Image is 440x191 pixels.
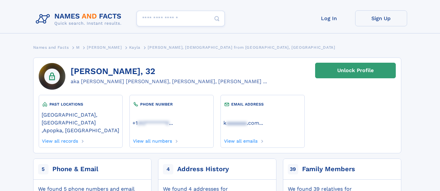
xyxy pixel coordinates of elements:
span: 39 [288,164,298,174]
button: Search Button [209,11,225,27]
a: kaaaaaaa.com [223,119,259,126]
div: Unlock Profile [337,63,374,78]
a: View all emails [223,136,258,144]
h1: [PERSON_NAME], 32 [71,67,267,76]
div: Phone & Email [52,165,98,174]
div: aka [PERSON_NAME] [PERSON_NAME], [PERSON_NAME], [PERSON_NAME] ... [71,78,267,85]
a: ... [132,120,210,126]
a: Sign Up [355,10,407,26]
a: ... [223,120,301,126]
span: M [76,45,80,50]
div: PAST LOCATIONS [42,101,120,108]
div: Family Members [302,165,355,174]
a: M [76,43,80,51]
div: PHONE NUMBER [132,101,210,108]
span: 4 [163,164,173,174]
span: 5 [38,164,48,174]
a: [GEOGRAPHIC_DATA], [GEOGRAPHIC_DATA] [42,111,120,126]
div: Address History [177,165,229,174]
a: Log In [303,10,355,26]
a: Unlock Profile [315,63,396,78]
input: search input [137,11,225,26]
div: EMAIL ADDRESS [223,101,301,108]
a: View all numbers [132,136,172,144]
span: aaaaaaa [226,120,247,126]
a: Apopka, [GEOGRAPHIC_DATA] [43,127,119,134]
a: Kayla [129,43,140,51]
span: [PERSON_NAME], [DEMOGRAPHIC_DATA] from [GEOGRAPHIC_DATA], [GEOGRAPHIC_DATA] [148,45,335,50]
a: View all records [42,136,78,144]
img: Logo Names and Facts [33,10,127,28]
a: [PERSON_NAME] [87,43,122,51]
div: , [42,108,120,136]
span: Kayla [129,45,140,50]
span: [PERSON_NAME] [87,45,122,50]
a: Names and Facts [33,43,69,51]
